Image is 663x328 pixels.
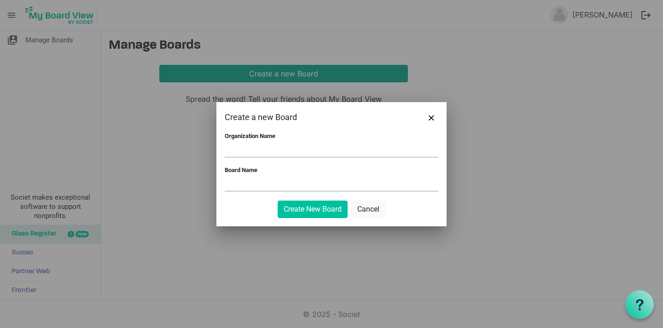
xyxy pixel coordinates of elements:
button: Cancel [351,201,385,218]
label: Board Name [225,167,257,173]
div: Create a new Board [225,110,395,124]
button: Create New Board [278,201,348,218]
label: Organization Name [225,132,275,139]
button: Close [425,110,438,124]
